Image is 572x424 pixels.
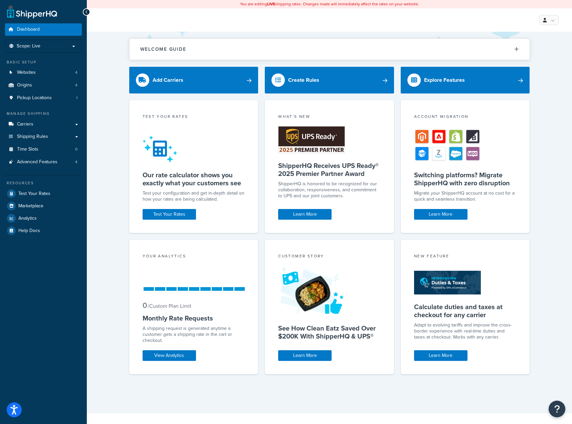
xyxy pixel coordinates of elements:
[267,1,275,7] b: LIVE
[143,300,147,311] span: 0
[75,82,77,88] span: 4
[17,134,48,140] span: Shipping Rules
[18,216,37,221] span: Analytics
[5,92,82,104] a: Pickup Locations1
[278,209,332,220] a: Learn More
[17,147,38,152] span: Time Slots
[130,39,530,60] button: Welcome Guide
[549,401,565,417] button: Open Resource Center
[5,79,82,91] a: Origins4
[278,114,381,121] div: What's New
[5,131,82,143] a: Shipping Rules
[5,59,82,65] div: Basic Setup
[414,253,517,261] div: New Feature
[75,159,77,165] span: 4
[5,180,82,186] div: Resources
[278,324,381,340] h5: See How Clean Eatz Saved Over $200K With ShipperHQ & UPS®
[17,122,33,127] span: Carriers
[278,350,332,361] a: Learn More
[414,171,517,187] h5: Switching platforms? Migrate ShipperHQ with zero disruption
[5,23,82,36] a: Dashboard
[278,181,381,199] p: ShipperHQ is honored to be recognized for our collaboration, responsiveness, and commitment to UP...
[414,114,517,121] div: Account Migration
[143,114,245,121] div: Test your rates
[148,302,191,310] small: / Custom Plan Limit
[17,43,40,49] span: Scope: Live
[76,95,77,101] span: 1
[5,212,82,224] a: Analytics
[143,171,245,187] h5: Our rate calculator shows you exactly what your customers see
[143,350,196,361] a: View Analytics
[143,209,196,220] a: Test Your Rates
[18,228,40,234] span: Help Docs
[5,79,82,91] li: Origins
[153,75,183,85] div: Add Carriers
[129,67,258,93] a: Add Carriers
[5,156,82,168] a: Advanced Features4
[17,159,57,165] span: Advanced Features
[17,95,52,101] span: Pickup Locations
[5,66,82,79] li: Websites
[414,303,517,319] h5: Calculate duties and taxes at checkout for any carrier
[288,75,319,85] div: Create Rules
[414,209,467,220] a: Learn More
[5,225,82,237] a: Help Docs
[278,162,381,178] h5: ShipperHQ Receives UPS Ready® 2025 Premier Partner Award
[5,66,82,79] a: Websites4
[75,70,77,75] span: 4
[143,253,245,261] div: Your Analytics
[5,156,82,168] li: Advanced Features
[5,92,82,104] li: Pickup Locations
[17,82,32,88] span: Origins
[18,203,43,209] span: Marketplace
[5,143,82,156] a: Time Slots0
[18,191,50,197] span: Test Your Rates
[414,322,517,340] p: Adapt to evolving tariffs and improve the cross-border experience with real-time duties and taxes...
[414,190,517,202] div: Migrate your ShipperHQ account at no cost for a quick and seamless transition.
[5,200,82,212] a: Marketplace
[143,326,245,344] div: A shipping request is generated anytime a customer gets a shipping rate in the cart or checkout.
[278,253,381,261] div: Customer Story
[5,143,82,156] li: Time Slots
[75,147,77,152] span: 0
[5,118,82,131] a: Carriers
[5,111,82,117] div: Manage Shipping
[265,67,394,93] a: Create Rules
[17,70,36,75] span: Websites
[401,67,530,93] a: Explore Features
[17,27,40,32] span: Dashboard
[414,350,467,361] a: Learn More
[424,75,465,85] div: Explore Features
[140,47,186,52] h2: Welcome Guide
[143,314,245,322] h5: Monthly Rate Requests
[5,188,82,200] a: Test Your Rates
[143,190,245,202] div: Test your configuration and get in-depth detail on how your rates are being calculated.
